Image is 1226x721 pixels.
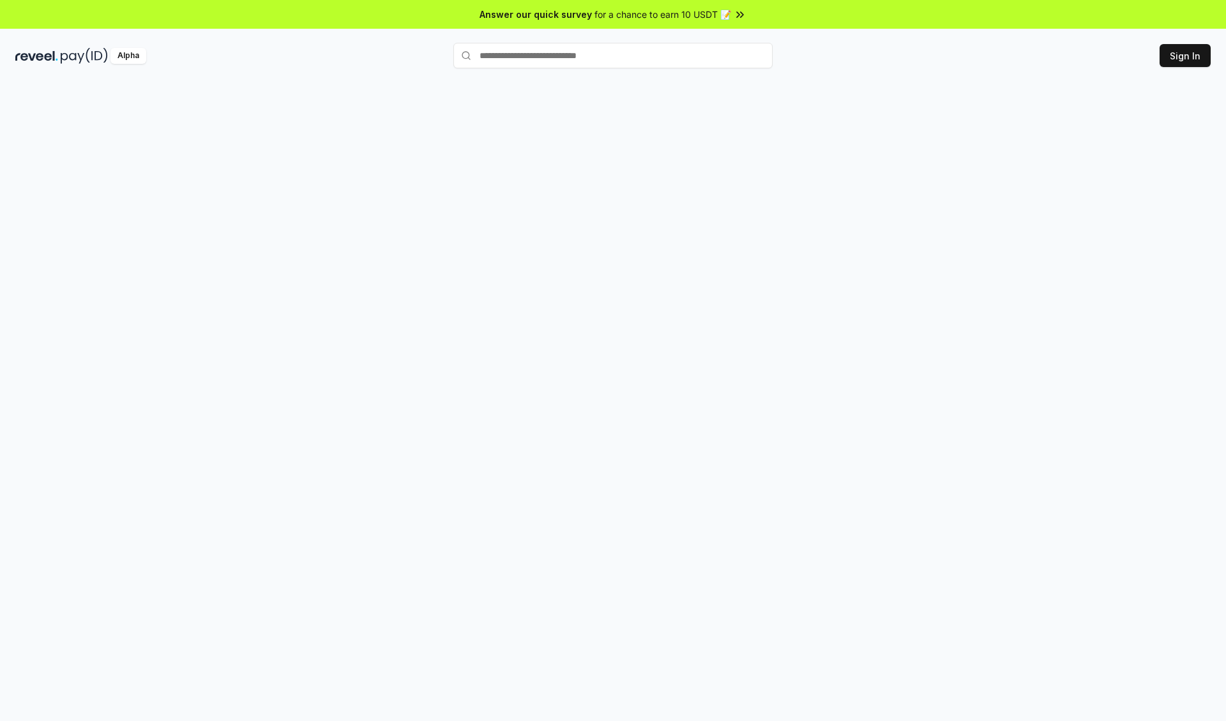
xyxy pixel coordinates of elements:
button: Sign In [1160,44,1211,67]
img: reveel_dark [15,48,58,64]
span: Answer our quick survey [480,8,592,21]
img: pay_id [61,48,108,64]
div: Alpha [110,48,146,64]
span: for a chance to earn 10 USDT 📝 [594,8,731,21]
